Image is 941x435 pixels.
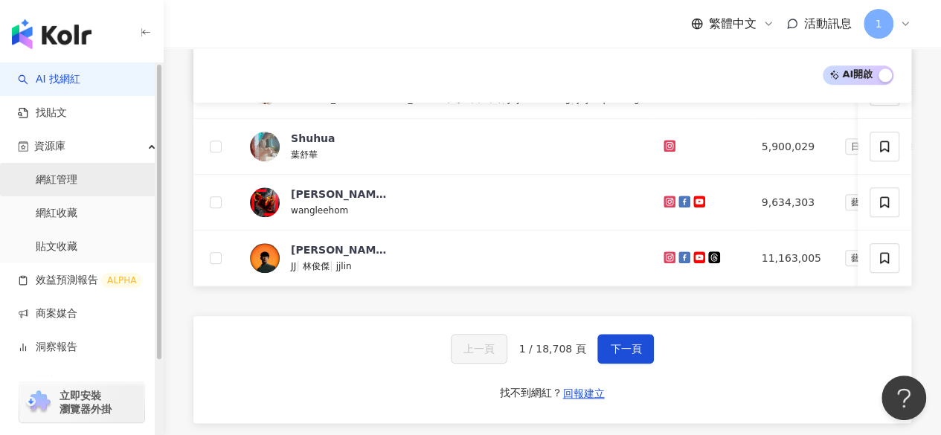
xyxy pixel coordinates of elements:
[577,94,640,104] span: jayartpainting
[291,242,388,257] div: [PERSON_NAME]JJ [PERSON_NAME]
[291,131,335,146] div: Shuhua
[876,16,882,32] span: 1
[34,129,65,163] span: 資源庫
[250,187,280,217] img: KOL Avatar
[18,306,77,321] a: 商案媒合
[36,173,77,187] a: 網紅管理
[250,243,280,273] img: KOL Avatar
[291,149,318,160] span: 葉舒華
[60,389,112,416] span: 立即安裝 瀏覽器外掛
[508,94,571,104] span: JayArtPainting
[562,381,606,405] button: 回報建立
[291,205,348,216] span: wangleehom
[18,340,77,355] a: 洞察報告
[291,187,388,202] div: [PERSON_NAME][PERSON_NAME]
[296,260,303,271] span: |
[330,260,336,271] span: |
[571,92,577,104] span: |
[250,131,640,162] a: KOL AvatarShuhua葉舒華
[845,194,902,210] span: 藝術與娛樂
[750,175,833,231] td: 9,634,303
[563,387,605,399] span: 回報建立
[24,390,53,414] img: chrome extension
[19,382,144,422] a: chrome extension立即安裝 瀏覽器外掛
[845,138,893,155] span: 日常話題
[500,386,562,401] div: 找不到網紅？
[845,250,902,266] span: 藝術與娛樂
[881,376,926,420] iframe: Help Scout Beacon - Open
[18,273,142,288] a: 效益預測報告ALPHA
[501,92,508,104] span: |
[597,334,654,364] button: 下一頁
[750,119,833,175] td: 5,900,029
[250,187,640,218] a: KOL Avatar[PERSON_NAME][PERSON_NAME]wangleehom
[709,16,757,32] span: 繁體中文
[519,343,586,355] span: 1 / 18,708 頁
[610,343,641,355] span: 下一頁
[18,106,67,120] a: 找貼文
[250,242,640,274] a: KOL Avatar[PERSON_NAME]JJ [PERSON_NAME]JJ|林俊傑|jjlin
[36,239,77,254] a: 貼文收藏
[291,261,296,271] span: JJ
[451,334,507,364] button: 上一頁
[291,94,501,104] span: [PERSON_NAME] [PERSON_NAME] 水彩畫/수채화
[18,72,80,87] a: searchAI 找網紅
[12,19,91,49] img: logo
[336,261,352,271] span: jjlin
[250,132,280,161] img: KOL Avatar
[804,16,852,30] span: 活動訊息
[36,206,77,221] a: 網紅收藏
[303,261,330,271] span: 林俊傑
[750,231,833,286] td: 11,163,005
